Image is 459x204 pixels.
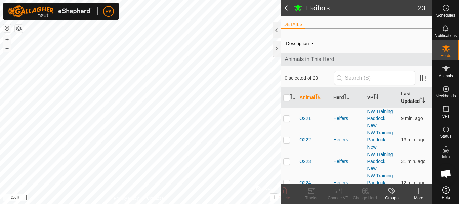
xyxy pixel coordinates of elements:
div: Change Herd [351,195,378,201]
a: NW Training Paddock New [367,152,393,171]
span: - [309,38,316,49]
span: VPs [442,114,449,118]
a: Privacy Policy [114,195,139,201]
div: More [405,195,432,201]
input: Search (S) [334,71,415,85]
span: O221 [299,115,311,122]
span: O222 [299,136,311,144]
span: Notifications [435,34,457,38]
th: Herd [331,88,365,108]
span: Animals in This Herd [285,55,428,64]
p-sorticon: Activate to sort [315,95,321,100]
a: Contact Us [147,195,167,201]
div: Heifers [333,158,362,165]
div: Tracks [298,195,325,201]
a: NW Training Paddock New [367,173,393,193]
button: – [3,44,11,52]
span: Oct 12, 2025, 7:20 PM [401,159,425,164]
a: NW Training Paddock New [367,109,393,128]
span: i [273,194,275,200]
img: Gallagher Logo [8,5,92,17]
div: Change VP [325,195,351,201]
button: Reset Map [3,24,11,32]
span: O223 [299,158,311,165]
span: Oct 12, 2025, 7:39 PM [401,180,425,186]
span: O224 [299,179,311,187]
p-sorticon: Activate to sort [344,95,349,100]
span: PK [106,8,112,15]
li: DETAILS [281,21,305,29]
a: Help [432,183,459,202]
p-sorticon: Activate to sort [373,95,379,100]
p-sorticon: Activate to sort [290,95,295,100]
h2: Heifers [306,4,418,12]
label: Description [286,41,309,46]
span: Oct 12, 2025, 7:38 PM [401,137,425,142]
button: + [3,35,11,43]
span: 23 [418,3,425,13]
span: Help [442,196,450,200]
p-sorticon: Activate to sort [420,98,425,104]
span: Oct 12, 2025, 7:42 PM [401,116,423,121]
span: Neckbands [435,94,456,98]
th: Last Updated [398,88,432,108]
button: i [270,194,278,201]
th: VP [365,88,399,108]
div: Open chat [436,164,456,184]
span: Infra [442,155,450,159]
a: NW Training Paddock New [367,130,393,150]
th: Animal [297,88,331,108]
span: Schedules [436,13,455,17]
div: Heifers [333,115,362,122]
span: Animals [439,74,453,78]
span: 0 selected of 23 [285,75,334,82]
div: Heifers [333,136,362,144]
div: Groups [378,195,405,201]
span: Herds [440,54,451,58]
span: Status [440,134,451,138]
span: Delete [279,196,290,200]
div: Heifers [333,179,362,187]
button: Map Layers [15,25,23,33]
